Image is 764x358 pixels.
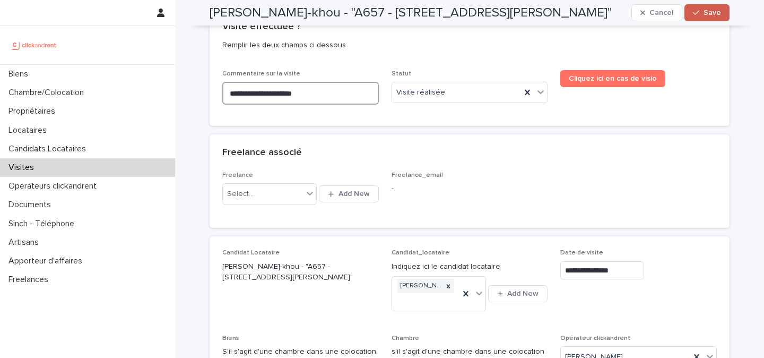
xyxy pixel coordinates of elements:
[4,163,42,173] p: Visites
[222,147,302,159] h2: Freelance associé
[649,9,673,16] span: Cancel
[222,335,239,342] span: Biens
[4,144,94,154] p: Candidats Locataires
[222,250,280,256] span: Candidat Locataire
[319,185,378,202] button: Add New
[392,183,548,194] p: -
[560,250,603,256] span: Date de visite
[4,275,57,285] p: Freelances
[392,71,411,77] span: Statut
[392,335,419,342] span: Chambre
[4,200,59,210] p: Documents
[4,219,83,229] p: Sinch - Téléphone
[222,21,301,33] h2: Visite effectuée ?
[222,172,253,178] span: Freelance
[222,71,300,77] span: Commentaire sur la visite
[684,4,730,21] button: Save
[631,4,682,21] button: Cancel
[4,125,55,135] p: Locataires
[8,35,60,56] img: UCB0brd3T0yccxBKYDjQ
[227,189,254,200] div: Select...
[560,335,630,342] span: Opérateur clickandrent
[392,172,443,178] span: Freelance_email
[392,261,548,272] p: Indiquez ici le candidat locataire
[4,69,37,79] p: Biens
[210,5,612,21] h2: [PERSON_NAME]-khou - "A657 - [STREET_ADDRESS][PERSON_NAME]"
[560,70,665,87] a: Cliquez ici en cas de visio
[4,256,91,266] p: Apporteur d'affaires
[4,237,47,248] p: Artisans
[338,190,370,198] span: Add New
[507,290,539,297] span: Add New
[396,87,445,98] span: Visite réalisée
[222,261,379,284] p: [PERSON_NAME]-khou - "A657 - [STREET_ADDRESS][PERSON_NAME]"
[569,75,657,82] span: Cliquez ici en cas de visio
[397,279,442,293] div: [PERSON_NAME]
[392,250,449,256] span: Candidat_locataire
[4,106,64,116] p: Propriétaires
[704,9,721,16] span: Save
[4,88,92,98] p: Chambre/Colocation
[4,181,105,191] p: Operateurs clickandrent
[392,346,548,357] p: s'il s'agit d'une chambre dans une colocation
[488,285,548,302] button: Add New
[222,40,713,50] p: Remplir les deux champs ci dessous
